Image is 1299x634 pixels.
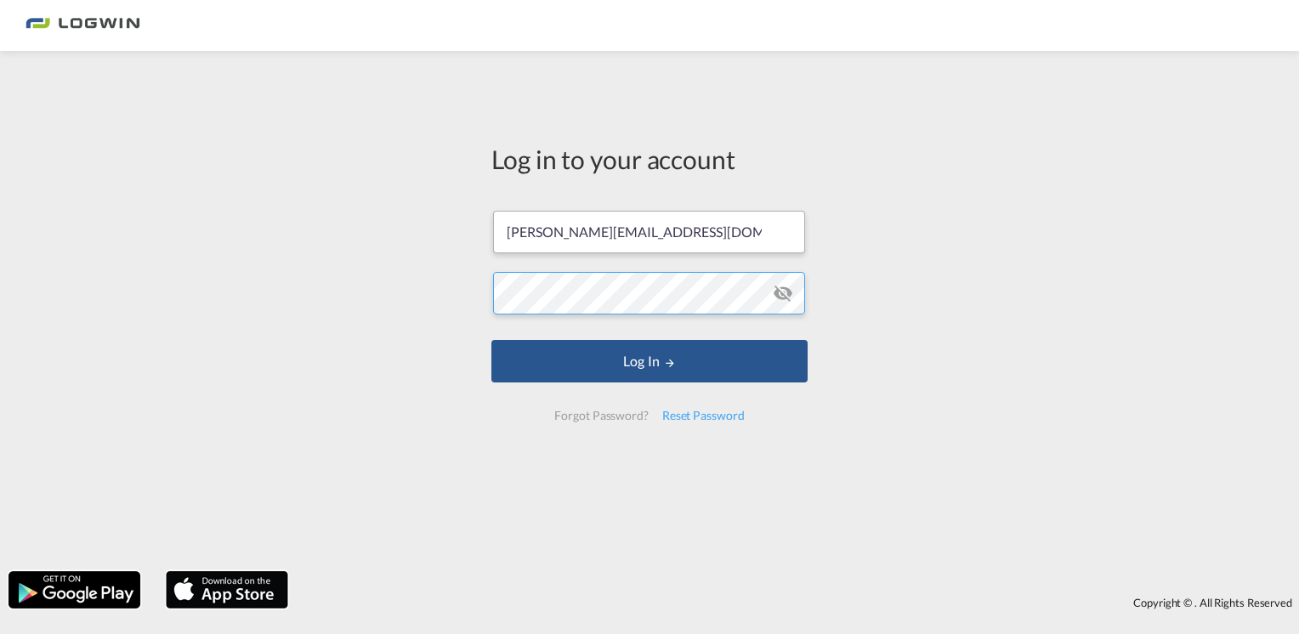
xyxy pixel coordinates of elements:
[491,340,808,382] button: LOGIN
[164,569,290,610] img: apple.png
[493,211,805,253] input: Enter email/phone number
[655,400,752,431] div: Reset Password
[773,283,793,303] md-icon: icon-eye-off
[26,7,140,45] img: bc73a0e0d8c111efacd525e4c8ad7d32.png
[547,400,655,431] div: Forgot Password?
[491,141,808,177] div: Log in to your account
[7,569,142,610] img: google.png
[297,588,1299,617] div: Copyright © . All Rights Reserved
